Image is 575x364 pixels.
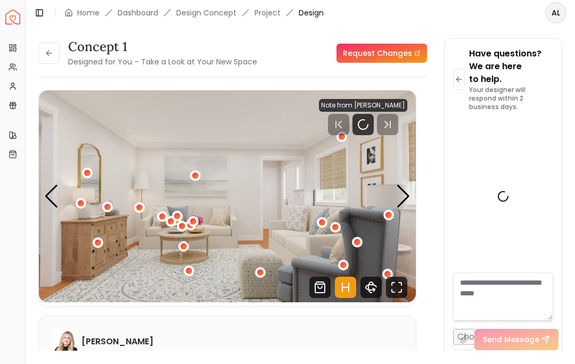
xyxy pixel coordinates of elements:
[469,47,553,86] p: Have questions? We are here to help.
[68,56,257,67] small: Designed for You – Take a Look at Your New Space
[469,86,553,111] p: Your designer will respond within 2 business days.
[336,44,427,63] a: Request Changes
[5,10,20,24] a: Spacejoy
[68,38,257,55] h3: concept 1
[39,90,416,302] img: Design Render 2
[386,277,407,298] svg: Fullscreen
[546,3,565,22] span: AL
[64,7,324,18] nav: breadcrumb
[77,7,100,18] a: Home
[81,335,153,348] h6: [PERSON_NAME]
[39,90,416,302] div: 1 / 5
[319,99,407,112] div: Note from [PERSON_NAME]
[44,185,59,208] div: Previous slide
[360,277,382,298] svg: 360 View
[118,7,158,18] a: Dashboard
[396,185,410,208] div: Next slide
[176,7,236,18] li: Design Concept
[52,329,77,354] img: Hannah James
[5,10,20,24] img: Spacejoy Logo
[545,2,566,23] button: AL
[335,277,356,298] svg: Hotspots Toggle
[254,7,281,18] a: Project
[309,277,331,298] svg: Shop Products from this design
[39,90,416,302] div: Carousel
[299,7,324,18] span: Design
